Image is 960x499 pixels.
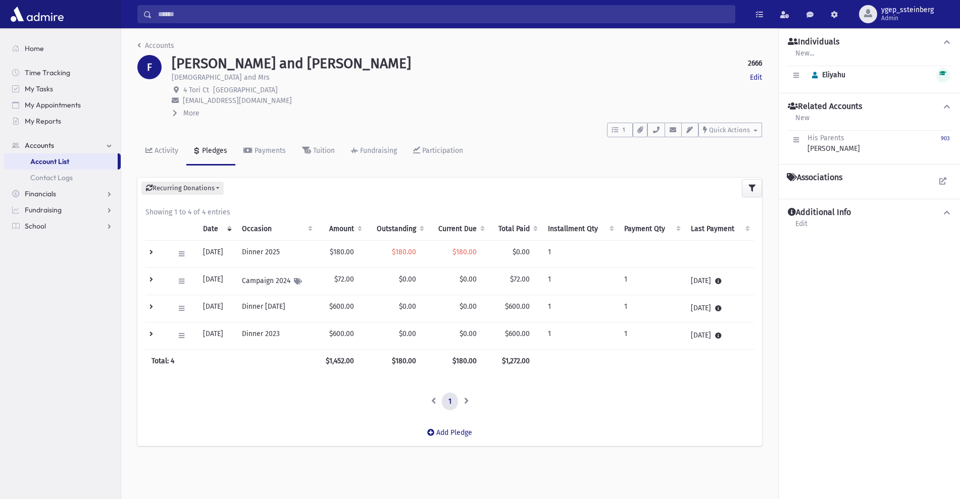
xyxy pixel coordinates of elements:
[25,117,61,126] span: My Reports
[750,72,762,83] a: Edit
[197,267,236,295] td: [DATE]
[542,267,618,295] td: 1
[25,221,46,231] span: School
[197,217,236,241] th: Date: activate to sort column ascending
[795,112,810,130] a: New
[4,153,118,170] a: Account List
[137,55,162,79] div: F
[460,302,477,311] span: $0.00
[941,133,950,154] a: 903
[685,217,754,241] th: Last Payment: activate to sort column ascending
[25,189,56,198] span: Financials
[452,248,477,256] span: $180.00
[30,157,69,166] span: Account List
[505,302,530,311] span: $600.00
[807,133,860,154] div: [PERSON_NAME]
[8,4,66,24] img: AdmirePro
[172,72,270,83] p: [DEMOGRAPHIC_DATA] and Mrs
[4,170,121,186] a: Contact Logs
[542,322,618,349] td: 1
[317,322,367,349] td: $600.00
[399,329,416,338] span: $0.00
[428,349,489,372] th: $180.00
[489,217,542,241] th: Total Paid: activate to sort column ascending
[618,217,685,241] th: Payment Qty: activate to sort column ascending
[311,146,335,155] div: Tuition
[881,6,934,14] span: ygep_ssteinberg
[795,47,815,66] a: New...
[618,267,685,295] td: 1
[30,173,73,182] span: Contact Logs
[4,202,121,218] a: Fundraising
[197,240,236,267] td: [DATE]
[137,40,174,55] nav: breadcrumb
[4,186,121,202] a: Financials
[4,65,121,81] a: Time Tracking
[489,349,542,372] th: $1,272.00
[748,58,762,69] strong: 2666
[343,137,405,165] a: Fundraising
[513,248,530,256] span: $0.00
[25,44,44,53] span: Home
[510,275,530,284] span: $72.00
[618,322,685,349] td: 1
[236,322,317,349] td: Dinner 2023
[399,275,416,284] span: $0.00
[399,302,416,311] span: $0.00
[881,14,934,22] span: Admin
[709,126,750,134] span: Quick Actions
[213,86,278,94] span: [GEOGRAPHIC_DATA]
[4,113,121,129] a: My Reports
[197,322,236,349] td: [DATE]
[4,97,121,113] a: My Appointments
[317,295,367,322] td: $600.00
[172,55,411,72] h1: [PERSON_NAME] and [PERSON_NAME]
[685,295,754,322] td: [DATE]
[405,137,471,165] a: Participation
[236,295,317,322] td: Dinner [DATE]
[235,137,294,165] a: Payments
[183,86,209,94] span: 4 Tori Ct
[420,146,463,155] div: Participation
[795,218,808,236] a: Edit
[505,329,530,338] span: $600.00
[317,267,367,295] td: $72.00
[787,101,952,112] button: Related Accounts
[197,295,236,322] td: [DATE]
[460,329,477,338] span: $0.00
[620,126,628,135] span: 1
[4,81,121,97] a: My Tasks
[25,84,53,93] span: My Tasks
[317,349,367,372] th: $1,452.00
[358,146,397,155] div: Fundraising
[317,240,367,267] td: $180.00
[787,37,952,47] button: Individuals
[141,182,224,195] button: Recurring Donations
[25,68,70,77] span: Time Tracking
[542,295,618,322] td: 1
[419,420,480,445] a: Add Pledge
[183,96,292,105] span: [EMAIL_ADDRESS][DOMAIN_NAME]
[252,146,286,155] div: Payments
[200,146,227,155] div: Pledges
[941,135,950,142] small: 903
[788,37,839,47] h4: Individuals
[294,137,343,165] a: Tuition
[4,218,121,234] a: School
[392,248,416,256] span: $180.00
[153,146,178,155] div: Activity
[788,207,851,218] h4: Additional Info
[137,41,174,50] a: Accounts
[236,240,317,267] td: Dinner 2025
[145,349,317,372] th: Total: 4
[460,275,477,284] span: $0.00
[366,217,428,241] th: Outstanding: activate to sort column ascending
[236,267,317,295] td: Campaign 2024
[607,123,633,137] button: 1
[618,295,685,322] td: 1
[172,108,200,119] button: More
[685,267,754,295] td: [DATE]
[137,137,186,165] a: Activity
[542,240,618,267] td: 1
[25,100,81,109] span: My Appointments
